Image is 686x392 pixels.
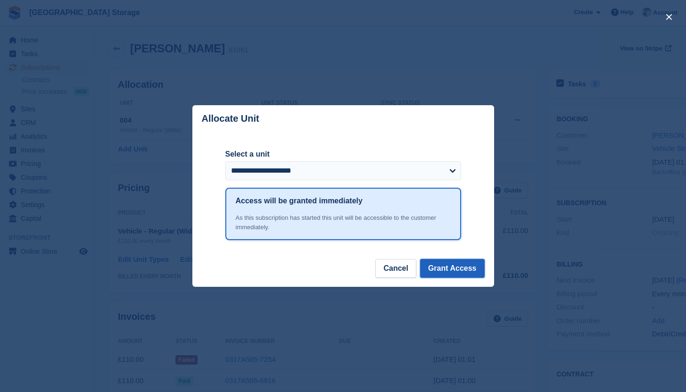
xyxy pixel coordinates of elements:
button: Grant Access [420,259,485,278]
button: close [661,9,677,25]
label: Select a unit [225,149,461,160]
p: Allocate Unit [202,113,259,124]
div: As this subscription has started this unit will be accessible to the customer immediately. [236,213,451,232]
button: Cancel [375,259,416,278]
h1: Access will be granted immediately [236,195,363,207]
